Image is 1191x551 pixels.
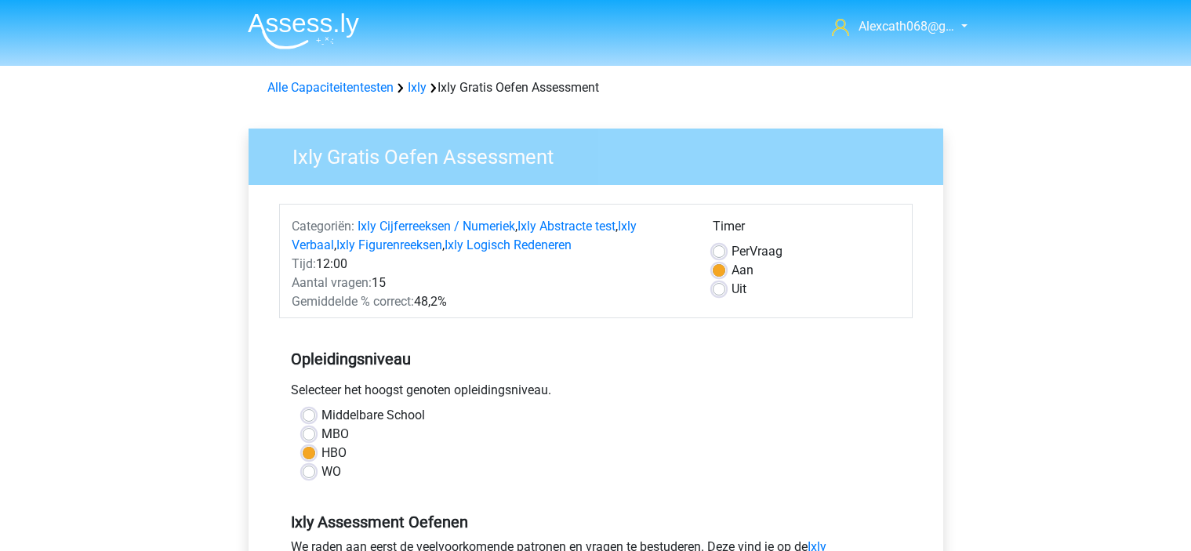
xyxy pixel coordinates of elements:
[280,292,701,311] div: 48,2%
[274,139,931,169] h3: Ixly Gratis Oefen Assessment
[321,425,349,444] label: MBO
[732,244,750,259] span: Per
[292,256,316,271] span: Tijd:
[826,17,956,36] a: Alexcath068@g…
[291,343,901,375] h5: Opleidingsniveau
[261,78,931,97] div: Ixly Gratis Oefen Assessment
[280,255,701,274] div: 12:00
[732,261,753,280] label: Aan
[321,444,347,462] label: HBO
[859,19,954,34] span: Alexcath068@g…
[517,219,615,234] a: Ixly Abstracte test
[321,462,341,481] label: WO
[292,219,354,234] span: Categoriën:
[280,274,701,292] div: 15
[336,237,442,252] a: Ixly Figurenreeksen
[280,217,701,255] div: , , , ,
[279,381,913,406] div: Selecteer het hoogst genoten opleidingsniveau.
[732,242,783,261] label: Vraag
[248,13,359,49] img: Assessly
[358,219,515,234] a: Ixly Cijferreeksen / Numeriek
[408,80,427,95] a: Ixly
[292,275,372,290] span: Aantal vragen:
[713,217,900,242] div: Timer
[291,513,901,531] h5: Ixly Assessment Oefenen
[445,237,572,252] a: Ixly Logisch Redeneren
[321,406,425,425] label: Middelbare School
[732,280,746,299] label: Uit
[267,80,394,95] a: Alle Capaciteitentesten
[292,294,414,309] span: Gemiddelde % correct:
